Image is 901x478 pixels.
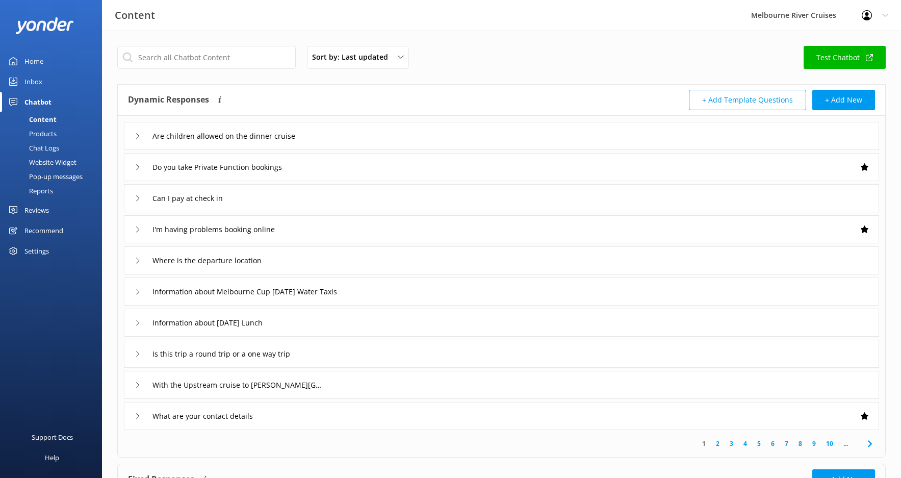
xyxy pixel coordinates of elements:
[6,155,102,169] a: Website Widget
[766,439,780,448] a: 6
[6,169,102,184] a: Pop-up messages
[6,112,57,127] div: Content
[128,90,209,110] h4: Dynamic Responses
[32,427,73,447] div: Support Docs
[115,7,155,23] h3: Content
[6,184,102,198] a: Reports
[6,112,102,127] a: Content
[15,17,74,34] img: yonder-white-logo.png
[6,141,59,155] div: Chat Logs
[725,439,738,448] a: 3
[24,200,49,220] div: Reviews
[807,439,821,448] a: 9
[821,439,838,448] a: 10
[838,439,853,448] span: ...
[312,52,394,63] span: Sort by: Last updated
[24,241,49,261] div: Settings
[689,90,806,110] button: + Add Template Questions
[45,447,59,468] div: Help
[6,141,102,155] a: Chat Logs
[697,439,711,448] a: 1
[24,92,52,112] div: Chatbot
[711,439,725,448] a: 2
[117,46,296,69] input: Search all Chatbot Content
[24,51,43,71] div: Home
[6,127,102,141] a: Products
[6,169,83,184] div: Pop-up messages
[793,439,807,448] a: 8
[6,184,53,198] div: Reports
[738,439,752,448] a: 4
[804,46,886,69] a: Test Chatbot
[24,71,42,92] div: Inbox
[752,439,766,448] a: 5
[6,155,76,169] div: Website Widget
[6,127,57,141] div: Products
[780,439,793,448] a: 7
[812,90,875,110] button: + Add New
[24,220,63,241] div: Recommend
